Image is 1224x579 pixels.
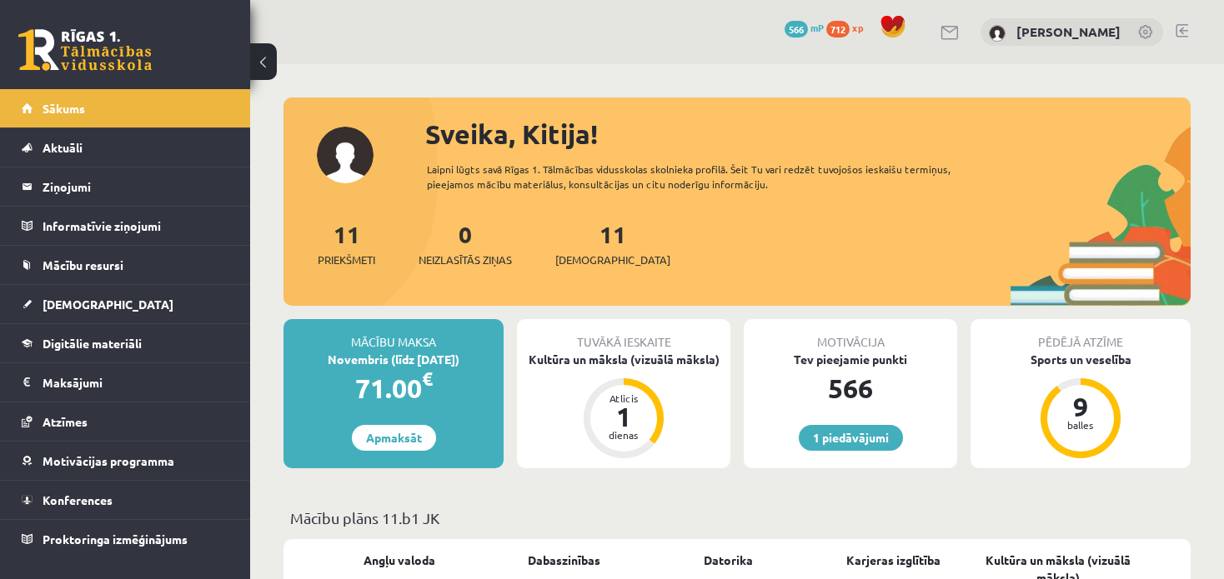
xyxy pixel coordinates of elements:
[1016,23,1121,40] a: [PERSON_NAME]
[43,532,188,547] span: Proktoringa izmēģinājums
[43,336,142,351] span: Digitālie materiāli
[555,219,670,268] a: 11[DEMOGRAPHIC_DATA]
[22,128,229,167] a: Aktuāli
[22,481,229,519] a: Konferences
[22,402,229,441] a: Atzīmes
[599,393,649,403] div: Atlicis
[517,351,730,461] a: Kultūra un māksla (vizuālā māksla) Atlicis 1 dienas
[22,520,229,558] a: Proktoringa izmēģinājums
[43,167,229,206] legend: Ziņojumi
[704,552,753,569] a: Datorika
[318,219,375,268] a: 11Priekšmeti
[18,29,152,71] a: Rīgas 1. Tālmācības vidusskola
[22,246,229,284] a: Mācību resursi
[419,219,512,268] a: 0Neizlasītās ziņas
[989,25,1006,42] img: Kitija Borkovska
[1056,393,1106,420] div: 9
[22,363,229,402] a: Maksājumi
[22,167,229,206] a: Ziņojumi
[528,552,600,569] a: Dabaszinības
[971,351,1191,368] div: Sports un veselība
[599,430,649,440] div: dienas
[599,403,649,430] div: 1
[1056,420,1106,430] div: balles
[22,442,229,480] a: Motivācijas programma
[852,21,863,34] span: xp
[283,368,504,408] div: 71.00
[744,368,957,408] div: 566
[419,252,512,268] span: Neizlasītās ziņas
[517,319,730,351] div: Tuvākā ieskaite
[22,207,229,245] a: Informatīvie ziņojumi
[43,297,173,312] span: [DEMOGRAPHIC_DATA]
[283,351,504,368] div: Novembris (līdz [DATE])
[971,319,1191,351] div: Pēdējā atzīme
[43,207,229,245] legend: Informatīvie ziņojumi
[43,257,123,272] span: Mācību resursi
[846,552,941,569] a: Karjeras izglītība
[826,21,871,34] a: 712 xp
[22,285,229,323] a: [DEMOGRAPHIC_DATA]
[799,425,903,451] a: 1 piedāvājumi
[971,351,1191,461] a: Sports un veselība 9 balles
[427,162,971,192] div: Laipni lūgts savā Rīgas 1. Tālmācības vidusskolas skolnieka profilā. Šeit Tu vari redzēt tuvojošo...
[785,21,824,34] a: 566 mP
[43,414,88,429] span: Atzīmes
[22,89,229,127] a: Sākums
[744,319,957,351] div: Motivācija
[22,324,229,362] a: Digitālie materiāli
[517,351,730,368] div: Kultūra un māksla (vizuālā māksla)
[785,21,808,37] span: 566
[364,552,435,569] a: Angļu valoda
[810,21,824,34] span: mP
[425,114,1191,154] div: Sveika, Kitija!
[826,21,850,37] span: 712
[290,507,1184,529] p: Mācību plāns 11.b1 JK
[43,492,113,507] span: Konferences
[43,140,83,155] span: Aktuāli
[744,351,957,368] div: Tev pieejamie punkti
[318,252,375,268] span: Priekšmeti
[43,363,229,402] legend: Maksājumi
[283,319,504,351] div: Mācību maksa
[43,453,174,468] span: Motivācijas programma
[352,425,436,451] a: Apmaksāt
[43,101,85,116] span: Sākums
[422,367,433,391] span: €
[555,252,670,268] span: [DEMOGRAPHIC_DATA]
